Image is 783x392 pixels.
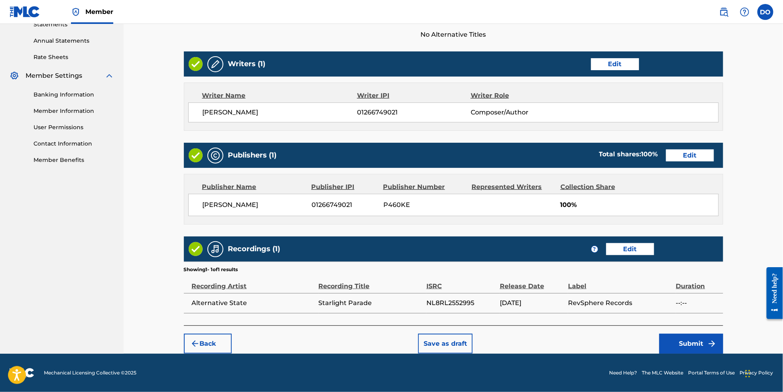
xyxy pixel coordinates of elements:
img: search [719,7,729,17]
a: Member Benefits [34,156,114,164]
a: Rate Sheets [34,53,114,61]
div: Publisher IPI [312,182,377,192]
div: ISRC [426,273,496,291]
a: Member Information [34,107,114,115]
a: Privacy Policy [740,369,773,376]
button: Edit [606,243,654,255]
span: RevSphere Records [568,298,672,308]
span: 100% [560,200,718,210]
iframe: Resource Center [761,260,783,327]
span: 100 % [641,150,658,158]
span: Member Settings [26,71,82,81]
img: expand [105,71,114,81]
span: NL8RL2552995 [426,298,496,308]
button: Save as draft [418,334,473,354]
span: --:-- [676,298,719,308]
a: The MLC Website [642,369,683,376]
span: Starlight Parade [319,298,422,308]
button: Back [184,334,232,354]
div: Collection Share [560,182,638,192]
a: Banking Information [34,91,114,99]
img: logo [10,368,34,378]
div: Recording Artist [192,273,315,291]
img: Recordings [211,244,220,254]
a: Need Help? [609,369,637,376]
span: [PERSON_NAME] [203,108,357,117]
div: Label [568,273,672,291]
img: Valid [189,57,203,71]
img: Publishers [211,151,220,160]
div: Help [737,4,753,20]
img: Valid [189,242,203,256]
div: Release Date [500,273,564,291]
span: Composer/Author [471,108,574,117]
div: Writer Name [202,91,357,100]
div: Recording Title [319,273,422,291]
span: [PERSON_NAME] [203,200,306,210]
button: Edit [666,150,714,162]
img: Writers [211,59,220,69]
a: Public Search [716,4,732,20]
div: Publisher Name [202,182,306,192]
div: User Menu [757,4,773,20]
button: Edit [591,58,639,70]
div: Represented Writers [472,182,554,192]
div: Duration [676,273,719,291]
span: Member [85,7,113,16]
img: 7ee5dd4eb1f8a8e3ef2f.svg [190,339,200,349]
span: ? [592,246,598,252]
span: Mechanical Licensing Collective © 2025 [44,369,136,376]
div: Drag [746,362,750,386]
a: Annual Statements [34,37,114,45]
p: Showing 1 - 1 of 1 results [184,266,238,273]
div: Total shares: [599,150,658,159]
div: Writer Role [471,91,574,100]
button: Submit [659,334,723,354]
a: Portal Terms of Use [688,369,735,376]
iframe: Chat Widget [743,354,783,392]
img: MLC Logo [10,6,40,18]
img: Member Settings [10,71,19,81]
span: 01266749021 [312,200,377,210]
span: No Alternative Titles [184,30,723,39]
img: f7272a7cc735f4ea7f67.svg [707,339,717,349]
span: 01266749021 [357,108,470,117]
span: P460KE [383,200,466,210]
h5: Recordings (1) [228,244,280,254]
h5: Publishers (1) [228,151,277,160]
span: [DATE] [500,298,564,308]
a: Contact Information [34,140,114,148]
img: Top Rightsholder [71,7,81,17]
span: Alternative State [192,298,315,308]
img: help [740,7,749,17]
img: Valid [189,148,203,162]
div: Publisher Number [383,182,466,192]
a: User Permissions [34,123,114,132]
h5: Writers (1) [228,59,266,69]
div: Writer IPI [357,91,471,100]
a: Statements [34,20,114,29]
